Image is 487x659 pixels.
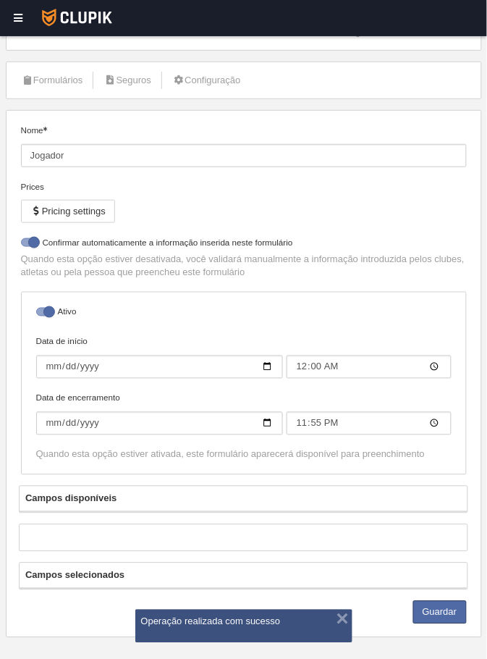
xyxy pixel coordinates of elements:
a: Configuração [165,70,249,91]
label: Ativo [36,306,452,322]
div: Prices [21,180,467,193]
label: Data de encerramento [36,392,452,435]
input: Data de encerramento [287,412,452,435]
label: Data de início [36,335,452,379]
input: Data de início [36,356,283,379]
input: Data de encerramento [36,412,283,435]
a: Formulários [14,70,91,91]
i: Obrigatório [43,127,48,131]
button: Pricing settings [21,200,115,223]
label: Nome [21,124,467,167]
p: Quando esta opção estiver desativada, você validará manualmente a informação introduzida pelos cl... [21,253,467,279]
label: Confirmar automaticamente a informação inserida neste formulário [21,236,467,253]
input: Data de início [287,356,452,379]
button: × [332,608,354,630]
a: Seguros [96,70,159,91]
div: Quando esta opção estiver ativada, este formulário aparecerá disponível para preenchimento [36,448,452,461]
th: Campos selecionados [20,563,467,589]
div: Operação realizada com sucesso [141,616,347,629]
img: Clupik [42,9,112,26]
input: Nome [21,144,467,167]
span: Menu [403,26,427,37]
th: Campos disponíveis [20,487,467,512]
button: Guardar [413,601,467,624]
